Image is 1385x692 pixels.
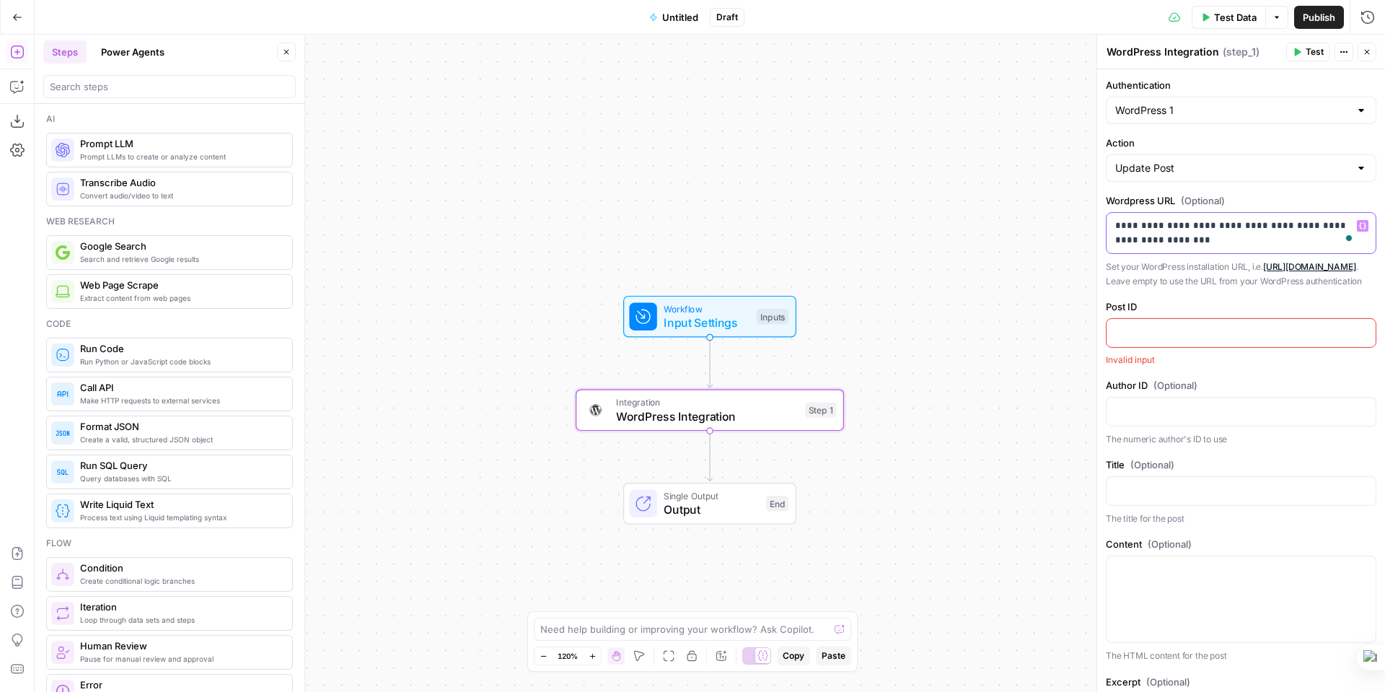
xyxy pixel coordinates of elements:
span: Prompt LLMs to create or analyze content [80,151,281,162]
span: Write Liquid Text [80,497,281,512]
label: Excerpt [1106,675,1376,689]
span: Create conditional logic branches [80,575,281,587]
g: Edge from start to step_1 [707,338,712,388]
span: Run Python or JavaScript code blocks [80,356,281,367]
div: IntegrationWordPress IntegrationStep 1 [576,390,844,432]
div: Step 1 [805,403,836,419]
button: Test Data [1192,6,1265,29]
span: Create a valid, structured JSON object [80,434,281,445]
g: Edge from step_1 to end [707,431,712,481]
input: WordPress 1 [1115,103,1350,118]
span: Paste [822,649,845,662]
button: Power Agents [92,40,173,63]
span: Iteration [80,600,281,614]
span: Test [1306,45,1324,58]
p: The HTML content for the post [1106,649,1376,663]
div: Flow [46,537,293,550]
label: Post ID [1106,299,1376,314]
p: The title for the post [1106,512,1376,526]
div: Ai [46,113,293,126]
button: Copy [777,647,810,665]
span: Transcribe Audio [80,175,281,190]
span: Make HTTP requests to external services [80,395,281,406]
span: Input Settings [664,314,749,331]
span: Condition [80,561,281,575]
span: Convert audio/video to text [80,190,281,201]
input: Search steps [50,79,289,94]
label: Content [1106,537,1376,551]
button: Paste [816,647,851,665]
span: Single Output [664,489,759,503]
span: Integration [616,395,798,409]
div: Web research [46,215,293,228]
span: (Optional) [1130,457,1174,472]
span: Copy [783,649,804,662]
span: ( step_1 ) [1223,45,1259,59]
div: Inputs [757,309,788,325]
span: Output [664,501,759,518]
span: (Optional) [1181,193,1225,208]
p: Set your WordPress installation URL, i.e. . Leave empty to use the URL from your WordPress authen... [1106,260,1376,288]
span: Query databases with SQL [80,473,281,484]
span: Draft [716,11,738,24]
span: 120% [558,650,578,662]
button: Steps [43,40,87,63]
input: Update Post [1115,161,1350,175]
span: WordPress Integration [616,408,798,425]
span: Publish [1303,10,1335,25]
label: Action [1106,136,1376,150]
textarea: WordPress Integration [1107,45,1219,59]
label: Title [1106,457,1376,472]
span: (Optional) [1148,537,1192,551]
button: Untitled [641,6,707,29]
span: Extract content from web pages [80,292,281,304]
span: Call API [80,380,281,395]
span: Test Data [1214,10,1257,25]
span: Workflow [664,302,749,315]
span: Search and retrieve Google results [80,253,281,265]
div: End [766,496,788,512]
button: Publish [1294,6,1344,29]
label: Authentication [1106,78,1376,92]
span: Run Code [80,341,281,356]
span: Web Page Scrape [80,278,281,292]
label: Author ID [1106,378,1376,393]
span: Run SQL Query [80,458,281,473]
span: Format JSON [80,419,281,434]
div: WorkflowInput SettingsInputs [576,296,844,338]
p: The numeric author's ID to use [1106,432,1376,447]
span: Prompt LLM [80,136,281,151]
div: Single OutputOutputEnd [576,483,844,525]
label: Wordpress URL [1106,193,1376,208]
span: Human Review [80,639,281,653]
div: To enrich screen reader interactions, please activate Accessibility in Grammarly extension settings [1107,213,1376,253]
span: Process text using Liquid templating syntax [80,512,281,523]
span: Loop through data sets and steps [80,614,281,626]
span: Untitled [662,10,698,25]
div: Invalid input [1106,354,1376,367]
div: Code [46,317,293,330]
a: [URL][DOMAIN_NAME] [1263,261,1356,272]
span: (Optional) [1146,675,1190,689]
button: Test [1286,43,1330,61]
span: Google Search [80,239,281,253]
span: Pause for manual review and approval [80,653,281,665]
span: Error [80,678,281,692]
img: WordPress%20logotype.png [587,401,604,419]
span: (Optional) [1153,378,1197,393]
